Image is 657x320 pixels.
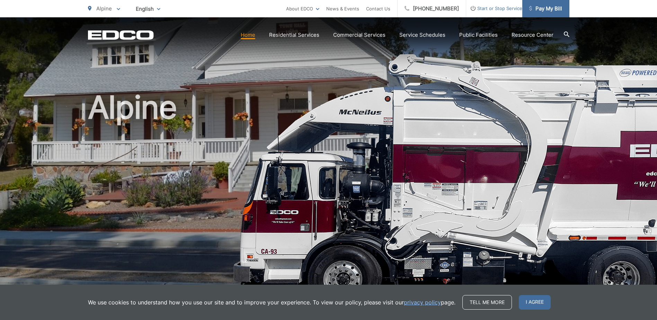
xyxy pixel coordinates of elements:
a: Contact Us [366,5,390,13]
a: Resource Center [512,31,553,39]
a: News & Events [326,5,359,13]
span: I agree [519,295,551,310]
p: We use cookies to understand how you use our site and to improve your experience. To view our pol... [88,298,455,306]
span: Pay My Bill [529,5,562,13]
h1: Alpine [88,90,569,309]
a: Commercial Services [333,31,385,39]
span: Alpine [96,5,112,12]
a: Public Facilities [459,31,498,39]
a: privacy policy [404,298,441,306]
a: EDCD logo. Return to the homepage. [88,30,154,40]
a: About EDCO [286,5,319,13]
span: English [131,3,166,15]
a: Residential Services [269,31,319,39]
a: Service Schedules [399,31,445,39]
a: Home [241,31,255,39]
a: Tell me more [462,295,512,310]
